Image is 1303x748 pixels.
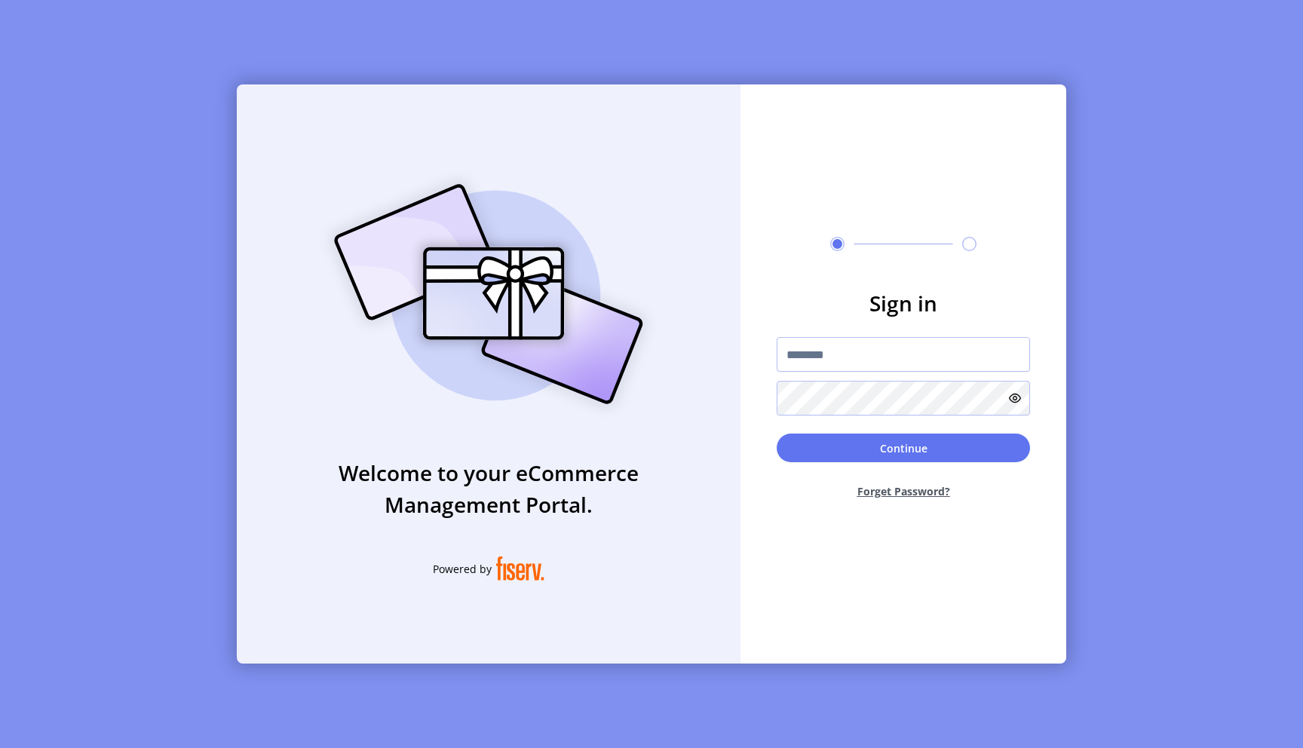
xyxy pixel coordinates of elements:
h3: Sign in [777,287,1030,319]
span: Powered by [433,561,492,577]
button: Continue [777,434,1030,462]
img: card_Illustration.svg [311,167,666,421]
button: Forget Password? [777,471,1030,511]
h3: Welcome to your eCommerce Management Portal. [237,457,740,520]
